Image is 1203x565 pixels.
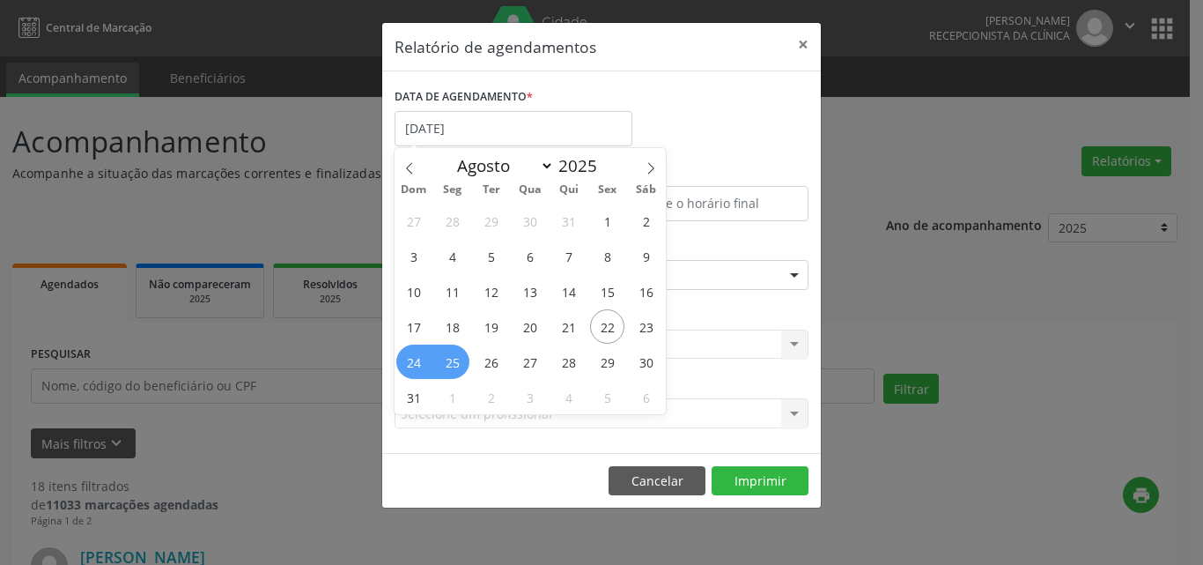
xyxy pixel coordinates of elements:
span: Dom [395,184,433,196]
span: Agosto 3, 2025 [396,239,431,273]
span: Agosto 23, 2025 [629,309,663,344]
span: Setembro 6, 2025 [629,380,663,414]
span: Setembro 1, 2025 [435,380,469,414]
label: DATA DE AGENDAMENTO [395,84,533,111]
span: Agosto 16, 2025 [629,274,663,309]
span: Agosto 14, 2025 [551,274,586,309]
span: Agosto 12, 2025 [474,274,508,309]
input: Selecione uma data ou intervalo [395,111,632,146]
span: Agosto 21, 2025 [551,309,586,344]
span: Agosto 8, 2025 [590,239,624,273]
span: Agosto 4, 2025 [435,239,469,273]
span: Agosto 2, 2025 [629,204,663,238]
span: Setembro 4, 2025 [551,380,586,414]
span: Julho 31, 2025 [551,204,586,238]
button: Close [786,23,821,66]
span: Julho 27, 2025 [396,204,431,238]
span: Sex [588,184,627,196]
span: Seg [433,184,472,196]
span: Agosto 13, 2025 [513,274,547,309]
span: Agosto 15, 2025 [590,274,624,309]
span: Agosto 18, 2025 [435,309,469,344]
span: Agosto 19, 2025 [474,309,508,344]
span: Sáb [627,184,666,196]
span: Agosto 26, 2025 [474,345,508,379]
span: Julho 30, 2025 [513,204,547,238]
span: Agosto 20, 2025 [513,309,547,344]
span: Agosto 11, 2025 [435,274,469,309]
span: Agosto 6, 2025 [513,239,547,273]
span: Agosto 29, 2025 [590,345,624,379]
span: Agosto 28, 2025 [551,345,586,379]
span: Agosto 25, 2025 [435,345,469,379]
h5: Relatório de agendamentos [395,35,596,58]
span: Setembro 3, 2025 [513,380,547,414]
span: Agosto 5, 2025 [474,239,508,273]
span: Agosto 10, 2025 [396,274,431,309]
span: Julho 28, 2025 [435,204,469,238]
span: Agosto 17, 2025 [396,309,431,344]
span: Qua [511,184,550,196]
span: Setembro 5, 2025 [590,380,624,414]
button: Cancelar [609,466,705,496]
span: Agosto 27, 2025 [513,345,547,379]
span: Agosto 1, 2025 [590,204,624,238]
span: Agosto 30, 2025 [629,345,663,379]
span: Agosto 9, 2025 [629,239,663,273]
span: Setembro 2, 2025 [474,380,508,414]
span: Agosto 24, 2025 [396,345,431,379]
input: Selecione o horário final [606,186,808,221]
input: Year [554,154,612,177]
span: Agosto 7, 2025 [551,239,586,273]
label: ATÉ [606,159,808,186]
span: Qui [550,184,588,196]
span: Agosto 22, 2025 [590,309,624,344]
span: Julho 29, 2025 [474,204,508,238]
span: Ter [472,184,511,196]
span: Agosto 31, 2025 [396,380,431,414]
select: Month [448,153,554,178]
button: Imprimir [712,466,808,496]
